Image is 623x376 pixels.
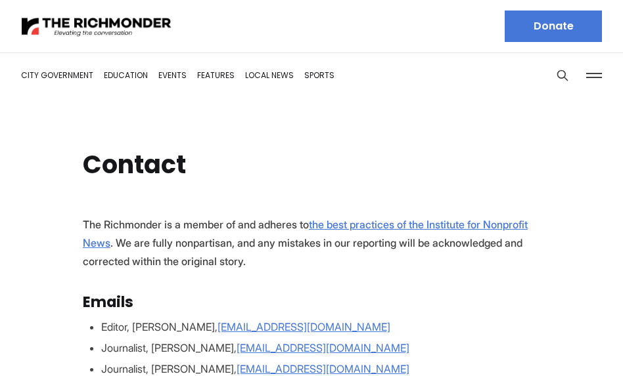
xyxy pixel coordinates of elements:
img: The Richmonder [21,15,172,38]
a: Local News [245,70,294,81]
a: Events [158,70,187,81]
button: Search this site [553,66,572,85]
a: [EMAIL_ADDRESS][DOMAIN_NAME] [237,362,409,375]
h1: Contact [83,151,186,178]
p: The Richmonder is a member of and adheres to . We are fully nonpartisan, and any mistakes in our ... [83,215,540,270]
li: Editor, [PERSON_NAME], [101,319,540,335]
li: Journalist, [PERSON_NAME], [101,340,540,356]
a: City Government [21,70,93,81]
a: Donate [505,10,602,42]
h3: Emails [83,294,540,311]
a: Features [197,70,235,81]
a: Education [104,70,148,81]
a: Sports [304,70,335,81]
a: [EMAIL_ADDRESS][DOMAIN_NAME] [218,320,390,333]
a: [EMAIL_ADDRESS][DOMAIN_NAME] [237,341,409,354]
